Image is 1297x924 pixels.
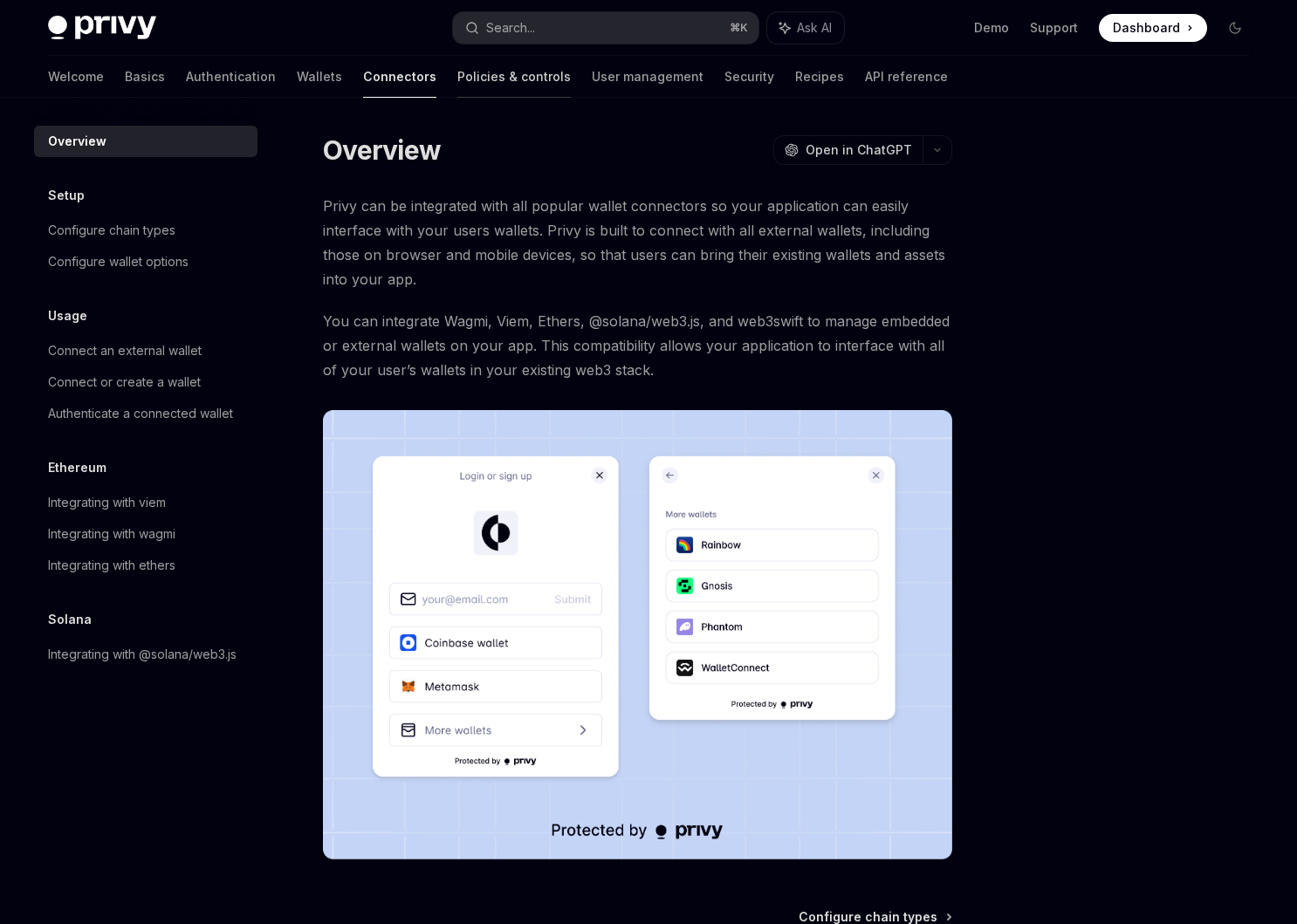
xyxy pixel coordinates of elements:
a: Dashboard [1099,14,1207,42]
h5: Usage [48,305,87,326]
a: Security [724,56,774,98]
h5: Ethereum [48,457,106,478]
h5: Setup [48,185,85,206]
div: Integrating with viem [48,492,166,513]
a: Welcome [48,56,104,98]
button: Toggle dark mode [1221,14,1249,42]
a: Authentication [186,56,276,98]
a: Basics [125,56,165,98]
a: Policies & controls [457,56,571,98]
img: Connectors3 [323,410,952,859]
span: You can integrate Wagmi, Viem, Ethers, @solana/web3.js, and web3swift to manage embedded or exter... [323,309,952,382]
a: Integrating with @solana/web3.js [34,639,257,670]
div: Integrating with @solana/web3.js [48,644,237,665]
span: Open in ChatGPT [806,141,912,159]
div: Connect or create a wallet [48,372,201,393]
div: Integrating with ethers [48,555,175,576]
a: Authenticate a connected wallet [34,398,257,429]
span: ⌘ K [730,21,748,35]
button: Open in ChatGPT [773,135,923,165]
a: Integrating with wagmi [34,518,257,550]
a: Overview [34,126,257,157]
a: User management [592,56,703,98]
img: dark logo [48,16,156,40]
a: Connect an external wallet [34,335,257,366]
a: Configure chain types [34,215,257,246]
a: Connect or create a wallet [34,366,257,398]
div: Overview [48,131,106,152]
a: Support [1030,19,1078,37]
h5: Solana [48,609,92,630]
button: Ask AI [767,12,844,44]
span: Ask AI [797,19,832,37]
div: Authenticate a connected wallet [48,403,233,424]
a: Demo [974,19,1009,37]
a: Integrating with ethers [34,550,257,581]
a: Connectors [363,56,436,98]
h1: Overview [323,134,441,166]
div: Configure wallet options [48,251,189,272]
a: Integrating with viem [34,487,257,518]
div: Connect an external wallet [48,340,202,361]
div: Integrating with wagmi [48,524,175,544]
div: Search... [486,17,535,38]
a: API reference [865,56,948,98]
a: Wallets [297,56,342,98]
a: Recipes [795,56,844,98]
button: Search...⌘K [453,12,758,44]
a: Configure wallet options [34,246,257,277]
span: Dashboard [1113,19,1180,37]
div: Configure chain types [48,220,175,241]
span: Privy can be integrated with all popular wallet connectors so your application can easily interfa... [323,194,952,291]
